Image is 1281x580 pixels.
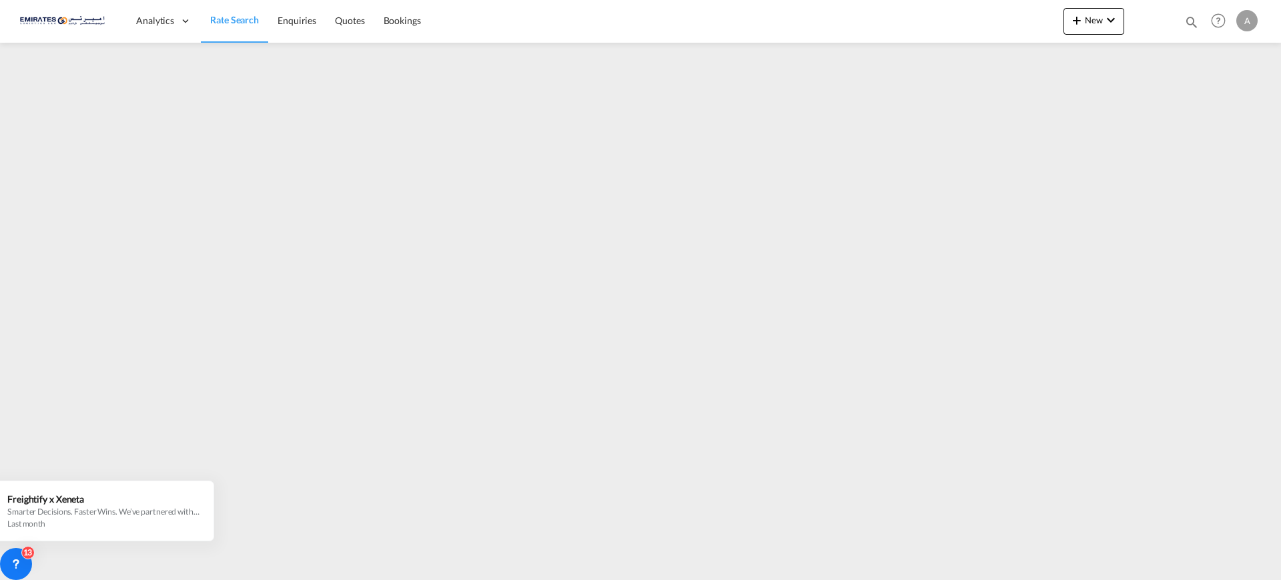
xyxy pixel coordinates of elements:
span: New [1069,15,1119,25]
md-icon: icon-magnify [1184,15,1199,29]
span: Bookings [384,15,421,26]
md-icon: icon-plus 400-fg [1069,12,1085,28]
span: Enquiries [278,15,316,26]
span: Quotes [335,15,364,26]
span: Help [1207,9,1230,32]
div: A [1236,10,1258,31]
div: Help [1207,9,1236,33]
span: Rate Search [210,14,259,25]
img: c67187802a5a11ec94275b5db69a26e6.png [20,6,110,36]
md-icon: icon-chevron-down [1103,12,1119,28]
div: icon-magnify [1184,15,1199,35]
button: icon-plus 400-fgNewicon-chevron-down [1063,8,1124,35]
span: Analytics [136,14,174,27]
